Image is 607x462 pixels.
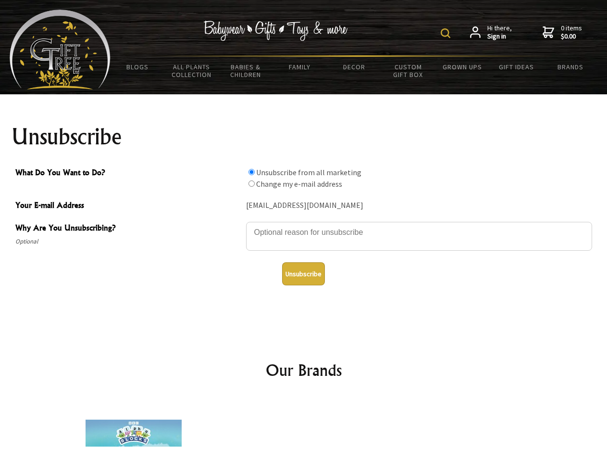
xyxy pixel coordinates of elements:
[248,169,255,175] input: What Do You Want to Do?
[246,198,592,213] div: [EMAIL_ADDRESS][DOMAIN_NAME]
[111,57,165,77] a: BLOGS
[15,236,241,247] span: Optional
[470,24,512,41] a: Hi there,Sign in
[489,57,544,77] a: Gift Ideas
[19,359,588,382] h2: Our Brands
[15,167,241,180] span: What Do You Want to Do?
[10,10,111,90] img: Babyware - Gifts - Toys and more...
[544,57,598,77] a: Brands
[561,24,582,41] span: 0 items
[246,222,592,251] textarea: Why Are You Unsubscribing?
[219,57,273,85] a: Babies & Children
[256,167,361,177] label: Unsubscribe from all marketing
[381,57,435,85] a: Custom Gift Box
[282,262,325,285] button: Unsubscribe
[543,24,582,41] a: 0 items$0.00
[435,57,489,77] a: Grown Ups
[165,57,219,85] a: All Plants Collection
[273,57,327,77] a: Family
[561,32,582,41] strong: $0.00
[204,21,348,41] img: Babywear - Gifts - Toys & more
[487,24,512,41] span: Hi there,
[487,32,512,41] strong: Sign in
[12,125,596,148] h1: Unsubscribe
[327,57,381,77] a: Decor
[256,179,342,189] label: Change my e-mail address
[248,180,255,187] input: What Do You Want to Do?
[15,222,241,236] span: Why Are You Unsubscribing?
[15,199,241,213] span: Your E-mail Address
[441,28,450,38] img: product search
